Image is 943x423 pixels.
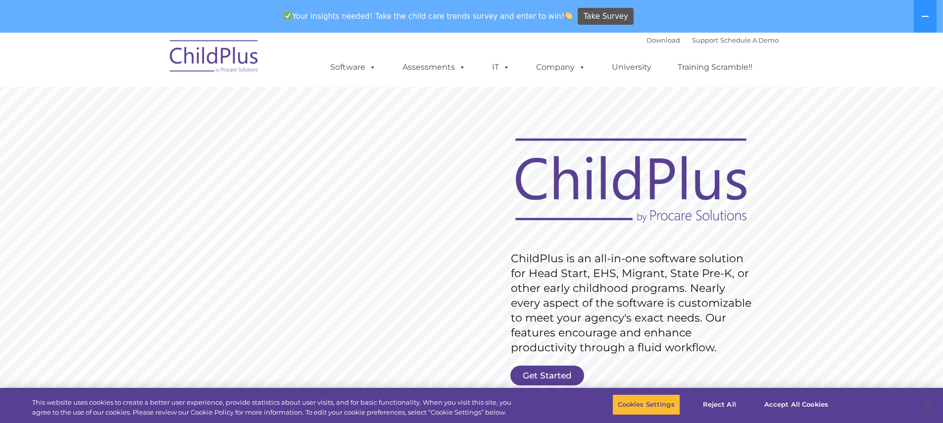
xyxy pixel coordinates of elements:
a: Company [526,57,596,77]
a: Get Started [510,366,584,385]
a: Take Survey [578,8,634,25]
a: Software [320,57,386,77]
button: Cookies Settings [612,394,680,415]
div: This website uses cookies to create a better user experience, provide statistics about user visit... [32,398,519,417]
button: Reject All [689,394,750,415]
span: Take Survey [584,8,628,25]
span: Your insights needed! Take the child care trends survey and enter to win! [280,6,577,26]
a: Assessments [393,57,476,77]
a: University [602,57,661,77]
img: ChildPlus by Procare Solutions [165,33,264,83]
button: Close [916,394,938,416]
a: Training Scramble!! [668,57,762,77]
a: IT [482,57,520,77]
rs-layer: ChildPlus is an all-in-one software solution for Head Start, EHS, Migrant, State Pre-K, or other ... [511,251,756,355]
img: 👏 [565,12,572,19]
a: Schedule A Demo [720,36,779,44]
button: Accept All Cookies [759,394,834,415]
img: ✅ [284,12,292,19]
font: | [646,36,779,44]
a: Download [646,36,680,44]
a: Support [692,36,718,44]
